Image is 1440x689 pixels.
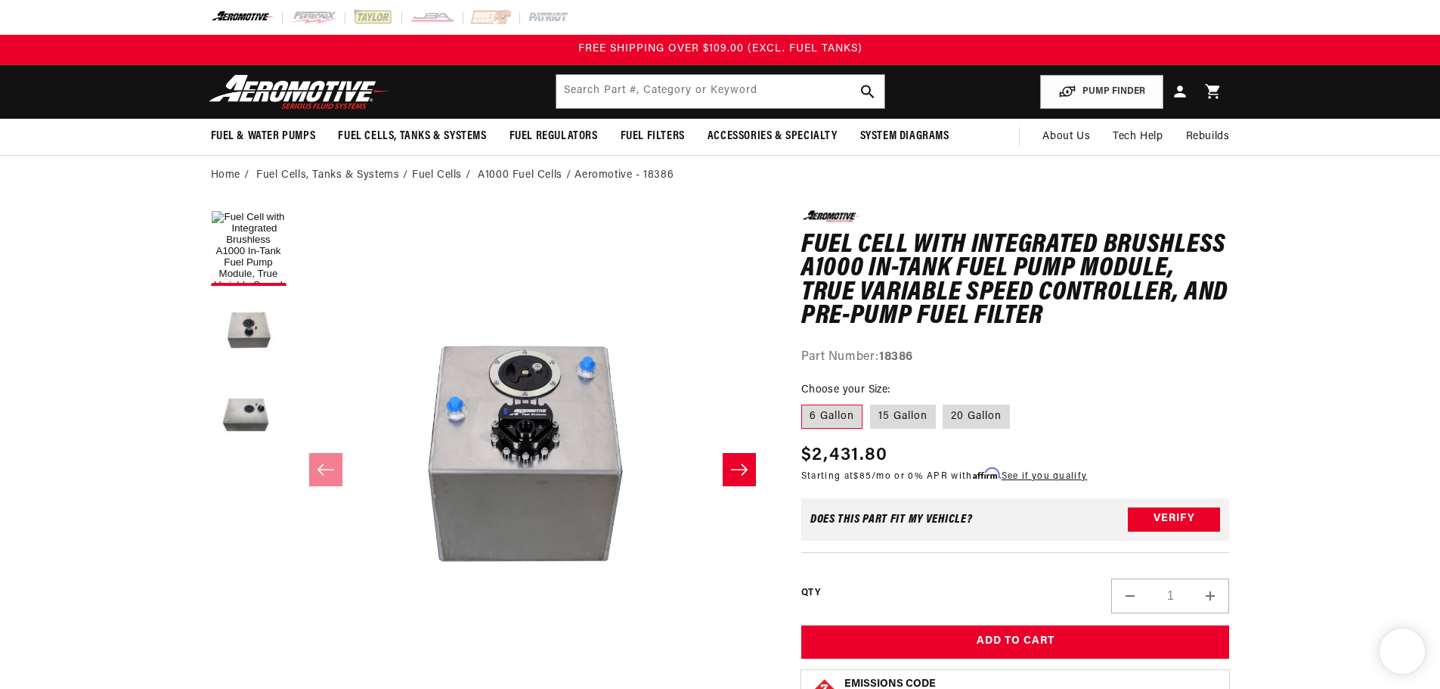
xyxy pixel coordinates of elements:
[200,119,327,154] summary: Fuel & Water Pumps
[1031,119,1101,155] a: About Us
[723,453,756,486] button: Slide right
[1101,119,1174,155] summary: Tech Help
[801,234,1230,329] h1: Fuel Cell with Integrated Brushless A1000 In-Tank Fuel Pump Module, True Variable Speed Controlle...
[801,382,892,398] legend: Choose your Size:
[327,119,497,154] summary: Fuel Cells, Tanks & Systems
[478,167,562,184] a: A1000 Fuel Cells
[256,167,412,184] li: Fuel Cells, Tanks & Systems
[309,453,342,486] button: Slide left
[801,469,1087,483] p: Starting at /mo or 0% APR with .
[1186,129,1230,145] span: Rebuilds
[973,468,999,480] span: Affirm
[1128,507,1220,532] button: Verify
[708,129,838,144] span: Accessories & Specialty
[801,625,1230,660] button: Add to Cart
[1042,131,1090,142] span: About Us
[1002,472,1087,481] a: See if you qualify - Learn more about Affirm Financing (opens in modal)
[211,210,286,286] button: Load image 1 in gallery view
[211,167,240,184] a: Home
[801,405,862,429] label: 6 Gallon
[609,119,696,154] summary: Fuel Filters
[211,293,286,369] button: Load image 2 in gallery view
[211,377,286,452] button: Load image 3 in gallery view
[1175,119,1241,155] summary: Rebuilds
[870,405,936,429] label: 15 Gallon
[851,75,884,108] button: search button
[1040,75,1163,109] button: PUMP FINDER
[1113,129,1163,145] span: Tech Help
[801,587,820,600] label: QTY
[860,129,949,144] span: System Diagrams
[849,119,961,154] summary: System Diagrams
[578,43,862,54] span: FREE SHIPPING OVER $109.00 (EXCL. FUEL TANKS)
[879,351,913,363] strong: 18386
[853,472,872,481] span: $85
[621,129,685,144] span: Fuel Filters
[556,75,884,108] input: Search by Part Number, Category or Keyword
[574,167,674,184] li: Aeromotive - 18386
[801,442,888,469] span: $2,431.80
[498,119,609,154] summary: Fuel Regulators
[509,129,598,144] span: Fuel Regulators
[205,74,394,110] img: Aeromotive
[696,119,849,154] summary: Accessories & Specialty
[412,167,475,184] li: Fuel Cells
[943,405,1010,429] label: 20 Gallon
[801,348,1230,368] div: Part Number:
[810,514,973,526] div: Does This part fit My vehicle?
[211,167,1230,184] nav: breadcrumbs
[211,129,316,144] span: Fuel & Water Pumps
[338,129,486,144] span: Fuel Cells, Tanks & Systems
